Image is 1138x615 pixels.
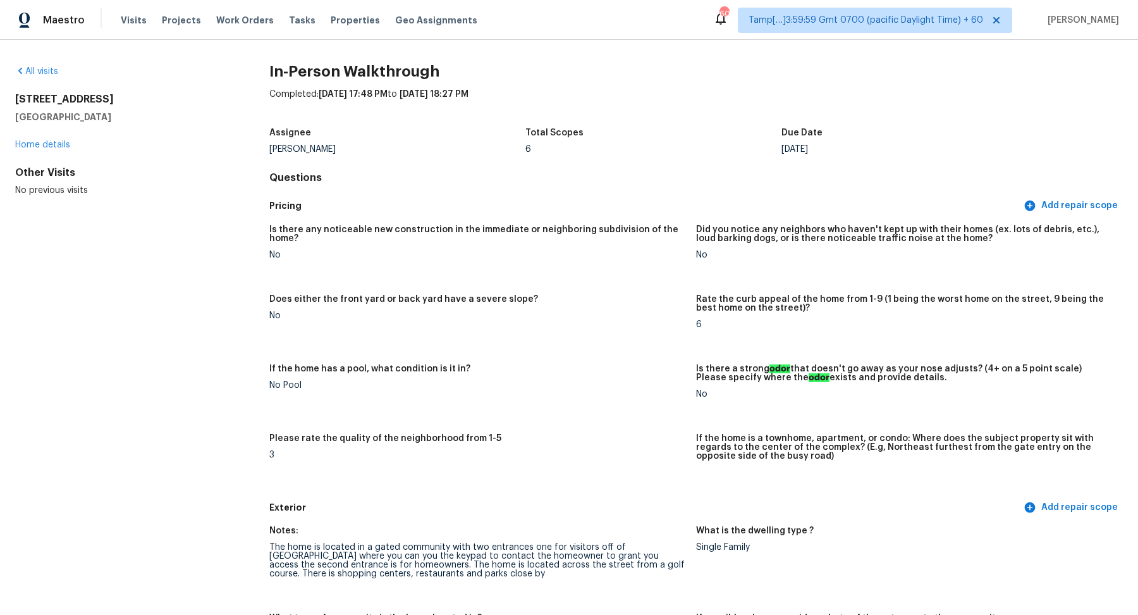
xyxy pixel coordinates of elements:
h5: What is the dwelling type ? [696,526,814,535]
div: The home is located in a gated community with two entrances one for visitors off of [GEOGRAPHIC_D... [269,543,686,578]
div: [PERSON_NAME] [269,145,525,154]
span: No previous visits [15,186,88,195]
h5: Is there any noticeable new construction in the immediate or neighboring subdivision of the home? [269,225,686,243]
div: No [269,311,686,320]
div: 606 [719,8,728,20]
span: Add repair scope [1026,500,1118,516]
div: 6 [696,320,1113,329]
div: [DATE] [781,145,1037,154]
h5: Rate the curb appeal of the home from 1-9 (1 being the worst home on the street, 9 being the best... [696,295,1113,313]
div: No [696,390,1113,399]
h5: Due Date [781,128,823,137]
h4: Questions [269,171,1123,184]
a: All visits [15,67,58,76]
h5: If the home has a pool, what condition is it in? [269,364,470,373]
span: Visits [121,14,147,27]
span: Maestro [43,14,85,27]
h5: If the home is a townhome, apartment, or condo: Where does the subject property sit with regards ... [696,434,1113,461]
h2: In-Person Walkthrough [269,65,1123,78]
h5: Does either the front yard or back yard have a severe slope? [269,295,538,304]
h5: Assignee [269,128,311,137]
h5: Is there a strong that doesn't go away as your nose adjusts? (4+ on a 5 point scale) Please speci... [696,364,1113,382]
span: Add repair scope [1026,198,1118,214]
span: Tamp[…]3:59:59 Gmt 0700 (pacific Daylight Time) + 60 [749,14,983,27]
span: Work Orders [216,14,274,27]
h5: Pricing [269,199,1021,213]
a: Home details [15,140,70,149]
ah_el_jm_1744356538015: odor [809,373,829,382]
button: Add repair scope [1021,194,1123,218]
div: 3 [269,450,686,459]
div: Other Visits [15,166,229,179]
div: Single Family [696,543,1113,552]
span: Geo Assignments [395,14,477,27]
span: Properties [331,14,380,27]
div: No Pool [269,381,686,390]
span: [DATE] 17:48 PM [319,90,388,99]
h5: Notes: [269,526,298,535]
div: No [269,251,686,259]
span: Tasks [289,16,315,25]
h5: [GEOGRAPHIC_DATA] [15,111,229,123]
div: No [696,251,1113,259]
h2: [STREET_ADDRESS] [15,93,229,106]
span: Projects [162,14,201,27]
button: Add repair scope [1021,496,1123,519]
h5: Did you notice any neighbors who haven't kept up with their homes (ex. lots of debris, etc.), lou... [696,225,1113,243]
div: Completed: to [269,88,1123,121]
h5: Exterior [269,501,1021,514]
span: [DATE] 18:27 PM [400,90,468,99]
h5: Please rate the quality of the neighborhood from 1-5 [269,434,501,443]
h5: Total Scopes [525,128,584,137]
ah_el_jm_1744356538015: odor [769,364,790,373]
span: [PERSON_NAME] [1043,14,1119,27]
div: 6 [525,145,781,154]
